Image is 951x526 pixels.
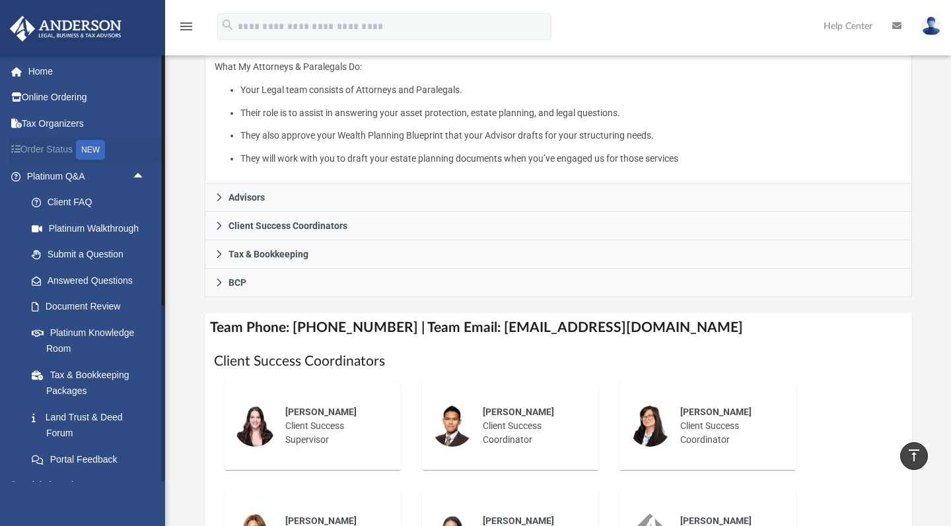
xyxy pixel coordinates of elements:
[680,407,752,417] span: [PERSON_NAME]
[9,137,165,164] a: Order StatusNEW
[229,249,308,259] span: Tax & Bookkeeping
[178,25,194,34] a: menu
[18,446,165,473] a: Portal Feedback
[9,473,165,499] a: Digital Productsarrow_drop_down
[240,150,902,167] li: They will work with you to draft your estate planning documents when you’ve engaged us for those ...
[214,352,903,371] h1: Client Success Coordinators
[483,515,554,526] span: [PERSON_NAME]
[921,16,941,36] img: User Pic
[9,58,165,84] a: Home
[229,278,246,287] span: BCP
[285,407,357,417] span: [PERSON_NAME]
[234,405,276,447] img: thumbnail
[18,215,165,242] a: Platinum Walkthrough
[680,515,752,526] span: [PERSON_NAME]
[9,110,165,137] a: Tax Organizers
[483,407,554,417] span: [PERSON_NAME]
[285,515,357,526] span: [PERSON_NAME]
[431,405,474,447] img: thumbnail
[629,405,671,447] img: thumbnail
[18,294,165,320] a: Document Review
[132,473,158,500] span: arrow_drop_down
[18,267,165,294] a: Answered Questions
[205,49,912,183] div: Attorneys & Paralegals
[229,221,347,230] span: Client Success Coordinators
[205,269,912,297] a: BCP
[76,140,105,160] div: NEW
[18,242,165,268] a: Submit a Question
[205,313,912,343] h4: Team Phone: [PHONE_NUMBER] | Team Email: [EMAIL_ADDRESS][DOMAIN_NAME]
[240,105,902,121] li: Their role is to assist in answering your asset protection, estate planning, and legal questions.
[671,396,787,456] div: Client Success Coordinator
[9,163,165,189] a: Platinum Q&Aarrow_drop_up
[229,193,265,202] span: Advisors
[6,16,125,42] img: Anderson Advisors Platinum Portal
[205,212,912,240] a: Client Success Coordinators
[240,127,902,144] li: They also approve your Wealth Planning Blueprint that your Advisor drafts for your structuring ne...
[9,84,165,111] a: Online Ordering
[906,447,922,463] i: vertical_align_top
[132,163,158,190] span: arrow_drop_up
[18,319,165,362] a: Platinum Knowledge Room
[205,183,912,212] a: Advisors
[18,189,165,216] a: Client FAQ
[240,82,902,98] li: Your Legal team consists of Attorneys and Paralegals.
[18,404,165,446] a: Land Trust & Deed Forum
[900,442,928,470] a: vertical_align_top
[221,18,235,32] i: search
[178,18,194,34] i: menu
[215,59,902,166] p: What My Attorneys & Paralegals Do:
[205,240,912,269] a: Tax & Bookkeeping
[276,396,392,456] div: Client Success Supervisor
[474,396,589,456] div: Client Success Coordinator
[18,362,165,404] a: Tax & Bookkeeping Packages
